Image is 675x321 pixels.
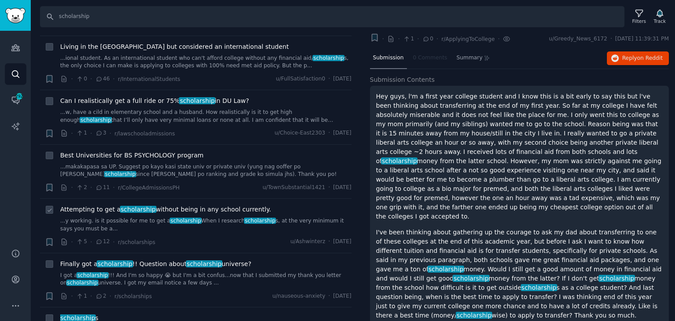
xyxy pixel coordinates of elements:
span: · [113,183,115,192]
button: Track [651,7,669,26]
span: · [90,183,92,192]
a: ...ional student. As an international student who can't afford college without any financial aid/... [60,55,352,70]
span: [DATE] [333,184,351,192]
span: Submission Contents [370,75,435,84]
span: 2 [95,292,106,300]
span: [DATE] [333,129,351,137]
span: 1 [76,129,87,137]
span: · [109,292,111,301]
span: · [498,34,500,44]
a: Finally got ascholarship!! Question aboutscholarshipuniverse? [60,259,251,269]
span: 2 [76,184,87,192]
span: scholarship [104,171,136,177]
span: · [90,292,92,301]
span: · [436,34,438,44]
span: · [71,237,73,247]
span: scholarship [456,312,492,319]
span: · [71,74,73,84]
span: scholarship [521,284,557,291]
span: scholarship [186,260,222,267]
span: Submission [373,54,404,62]
p: I've been thinking about gathering up the courage to ask my dad about transferring to one of thes... [376,228,663,320]
button: Replyon Reddit [607,51,669,66]
a: Best Universities for BS PSYCHOLOGY program [60,151,203,160]
span: scholarship [312,55,345,61]
span: r/scholarships [118,239,155,245]
span: · [90,74,92,84]
span: · [71,129,73,138]
span: 46 [95,75,110,83]
a: Can I realistically get a full ride or 75%scholarshipin DU Law? [60,96,249,106]
span: Attempting to get a without being in any school currently. [60,205,271,214]
span: scholarship [381,157,417,164]
span: scholarship [244,218,276,224]
span: [DATE] [333,292,351,300]
span: scholarship [66,280,98,286]
span: [DATE] 11:39:31 PM [615,35,669,43]
a: ...makakapasa sa UP. Suggest po kayo kasi state univ or private univ (yung nag ooffer po [PERSON_... [60,163,352,179]
span: · [328,75,330,83]
span: · [610,35,612,43]
span: scholarship [599,275,635,282]
a: Attempting to get ascholarshipwithout being in any school currently. [60,205,271,214]
span: · [328,238,330,246]
span: u/nauseous-anxiety [272,292,325,300]
span: · [113,237,115,247]
span: u/Greedy_News_6172 [549,35,607,43]
span: · [328,184,330,192]
span: 1 [76,292,87,300]
span: · [328,292,330,300]
p: Hey guys, l'm a first year college student and I know this is a bit early to say this but l've be... [376,92,663,221]
a: Living in the [GEOGRAPHIC_DATA] but considered an international student [60,42,289,51]
span: 3 [95,129,106,137]
span: u/FullSatisfaction0 [276,75,326,83]
span: r/CollegeAdmissionsPH [118,185,180,191]
img: GummySearch logo [5,8,25,23]
span: on Reddit [637,55,663,61]
span: Can I realistically get a full ride or 75% in DU Law? [60,96,249,106]
span: r/scholarships [114,293,152,299]
div: Filters [632,18,646,24]
span: r/lawschooladmissions [114,131,175,137]
span: · [398,34,399,44]
div: Track [654,18,666,24]
span: r/ApplyingToCollege [441,36,494,42]
span: · [71,183,73,192]
span: · [417,34,419,44]
span: scholarship [97,260,133,267]
span: r/InternationalStudents [118,76,180,82]
span: scholarship [170,218,202,224]
a: ...w, have a cild in elementary school and a husband. How realistically is it to get high enoughs... [60,109,352,124]
span: [DATE] [333,238,351,246]
span: · [90,237,92,247]
span: scholarship [80,117,112,123]
span: scholarship [428,266,464,273]
a: I got ascholarship!!! And I'm so happy 😭 but I'm a bit confus...now that I submitted my thank you... [60,272,352,287]
span: scholarship [120,206,156,213]
span: 292 [15,93,23,99]
a: ...y working. is it possible for me to get ascholarshipWhen I researchscholarships, at the very m... [60,217,352,233]
span: Reply [622,55,663,62]
span: [DATE] [333,75,351,83]
span: scholarship [453,275,489,282]
span: · [90,129,92,138]
span: scholarship [76,272,109,278]
span: scholarship [179,97,215,104]
span: 1 [403,35,414,43]
span: Finally got a !! Question about universe? [60,259,251,269]
span: Summary [457,54,483,62]
span: u/TownSubstantial1421 [263,184,326,192]
input: Search Keyword [40,6,624,27]
span: · [328,129,330,137]
a: 292 [5,89,26,111]
span: 5 [76,238,87,246]
span: u/Ashwinterz [290,238,325,246]
span: · [113,74,115,84]
span: 11 [95,184,110,192]
span: · [71,292,73,301]
span: u/Choice-East2303 [275,129,325,137]
span: · [382,34,384,44]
